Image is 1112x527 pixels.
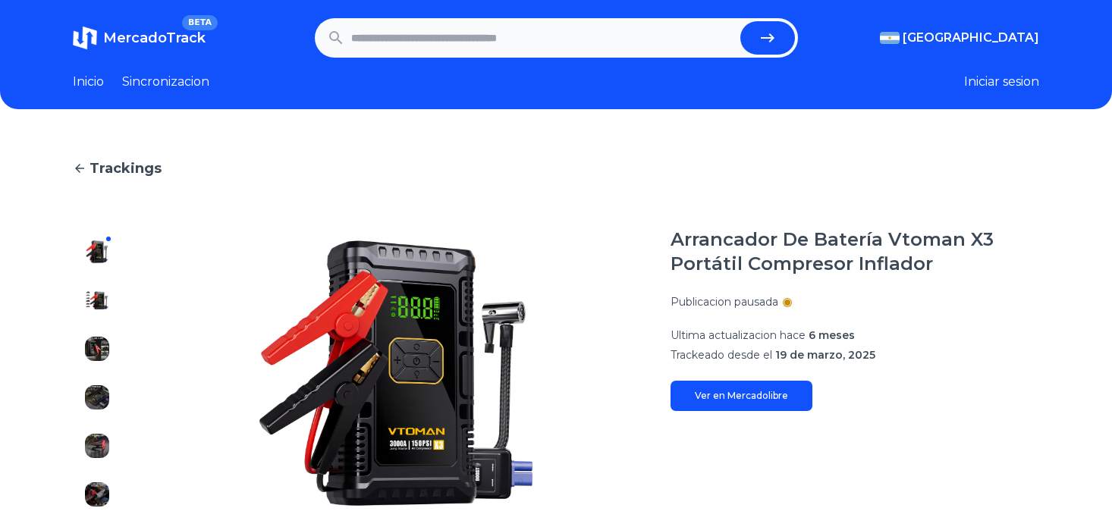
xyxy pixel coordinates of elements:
a: Trackings [73,158,1039,179]
img: Arrancador De Batería Vtoman X3 Portátil Compresor Inflador [85,240,109,264]
p: Publicacion pausada [671,294,778,309]
span: Trackeado desde el [671,348,772,362]
img: Arrancador De Batería Vtoman X3 Portátil Compresor Inflador [85,385,109,409]
a: Ver en Mercadolibre [671,381,812,411]
span: 6 meses [809,328,855,342]
span: [GEOGRAPHIC_DATA] [903,29,1039,47]
img: Arrancador De Batería Vtoman X3 Portátil Compresor Inflador [85,337,109,361]
img: Arrancador De Batería Vtoman X3 Portátil Compresor Inflador [152,227,640,519]
button: [GEOGRAPHIC_DATA] [880,29,1039,47]
img: Arrancador De Batería Vtoman X3 Portátil Compresor Inflador [85,434,109,458]
span: MercadoTrack [103,30,206,46]
span: Trackings [90,158,162,179]
img: Argentina [880,32,900,44]
a: MercadoTrackBETA [73,26,206,50]
a: Sincronizacion [122,73,209,91]
span: Ultima actualizacion hace [671,328,806,342]
a: Inicio [73,73,104,91]
span: BETA [182,15,218,30]
img: Arrancador De Batería Vtoman X3 Portátil Compresor Inflador [85,482,109,507]
h1: Arrancador De Batería Vtoman X3 Portátil Compresor Inflador [671,227,1039,276]
img: MercadoTrack [73,26,97,50]
span: 19 de marzo, 2025 [775,348,875,362]
button: Iniciar sesion [964,73,1039,91]
img: Arrancador De Batería Vtoman X3 Portátil Compresor Inflador [85,288,109,312]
